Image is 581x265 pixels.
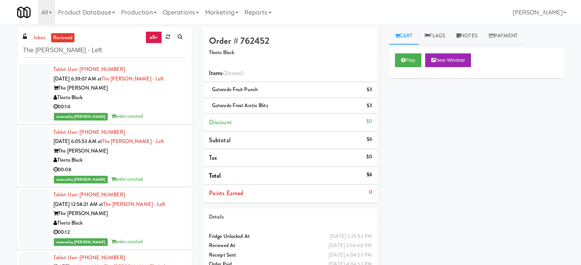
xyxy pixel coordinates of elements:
[209,118,232,127] span: Discount
[209,171,221,180] span: Total
[329,241,372,251] div: [DATE] 2:54:48 PM
[53,228,186,237] div: 00:12
[389,27,419,45] a: Cart
[366,152,372,162] div: $0
[366,117,372,126] div: $0
[209,241,372,251] div: Reviewed At
[77,128,125,136] span: · [PHONE_NUMBER]
[367,101,372,111] div: $3
[111,112,143,120] span: order created
[17,187,192,250] li: Tablet User· [PHONE_NUMBER][DATE] 12:58:21 AM atThe [PERSON_NAME] - LeftThe [PERSON_NAME]Tleeto B...
[212,102,268,109] span: Gatorade Frost Arctic Blitz
[53,165,186,175] div: 00:08
[111,238,143,245] span: order created
[209,212,372,222] div: Details
[54,176,108,183] span: reviewed by [PERSON_NAME]
[228,69,242,77] ng-pluralize: items
[53,84,186,93] div: The [PERSON_NAME]
[483,27,524,45] a: Payment
[209,36,372,46] h4: Order # 762452
[17,125,192,188] li: Tablet User· [PHONE_NUMBER][DATE] 6:05:53 AM atThe [PERSON_NAME] - LeftThe [PERSON_NAME]Tleeto Bl...
[102,75,164,82] a: The [PERSON_NAME] - Left
[53,201,103,208] span: [DATE] 12:58:21 AM at
[212,86,258,93] span: Gatorade Fruit Punch
[53,218,186,228] div: Tleeto Black
[51,33,75,43] a: reviewed
[32,33,47,43] a: inbox
[53,191,125,198] a: Tablet User· [PHONE_NUMBER]
[23,43,186,58] input: Search vision orders
[209,189,243,198] span: Points Earned
[367,170,372,180] div: $6
[54,113,108,120] span: reviewed by [PERSON_NAME]
[53,138,102,145] span: [DATE] 6:05:53 AM at
[367,85,372,95] div: $3
[53,102,186,112] div: 00:14
[209,136,231,145] span: Subtotal
[425,53,471,67] button: New Window
[395,53,421,67] button: Play
[209,153,217,162] span: Tax
[103,201,165,208] a: The [PERSON_NAME] - Left
[330,232,372,241] div: [DATE] 2:25:53 PM
[77,191,125,198] span: · [PHONE_NUMBER]
[223,69,244,77] span: (2 )
[77,66,125,73] span: · [PHONE_NUMBER]
[329,251,372,260] div: [DATE] 4:04:53 PM
[209,232,372,241] div: Fridge Unlocked At
[53,254,125,261] a: Tablet User· [PHONE_NUMBER]
[451,27,483,45] a: Notes
[17,62,192,125] li: Tablet User· [PHONE_NUMBER][DATE] 6:39:07 AM atThe [PERSON_NAME] - LeftThe [PERSON_NAME]Tleeto Bl...
[367,135,372,144] div: $6
[53,156,186,165] div: Tleeto Black
[53,209,186,218] div: The [PERSON_NAME]
[53,66,125,73] a: Tablet User· [PHONE_NUMBER]
[369,188,372,197] div: 0
[209,251,372,260] div: Receipt Sent
[111,175,143,183] span: order created
[54,238,108,246] span: reviewed by [PERSON_NAME]
[146,31,162,43] a: all
[53,93,186,103] div: Tleeto Black
[17,6,31,19] img: Micromart
[53,75,102,82] span: [DATE] 6:39:07 AM at
[77,254,125,261] span: · [PHONE_NUMBER]
[209,69,243,77] span: Items
[53,128,125,136] a: Tablet User· [PHONE_NUMBER]
[419,27,451,45] a: Flags
[102,138,164,145] a: The [PERSON_NAME] - Left
[209,50,372,56] h5: Tleeto Black
[53,146,186,156] div: The [PERSON_NAME]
